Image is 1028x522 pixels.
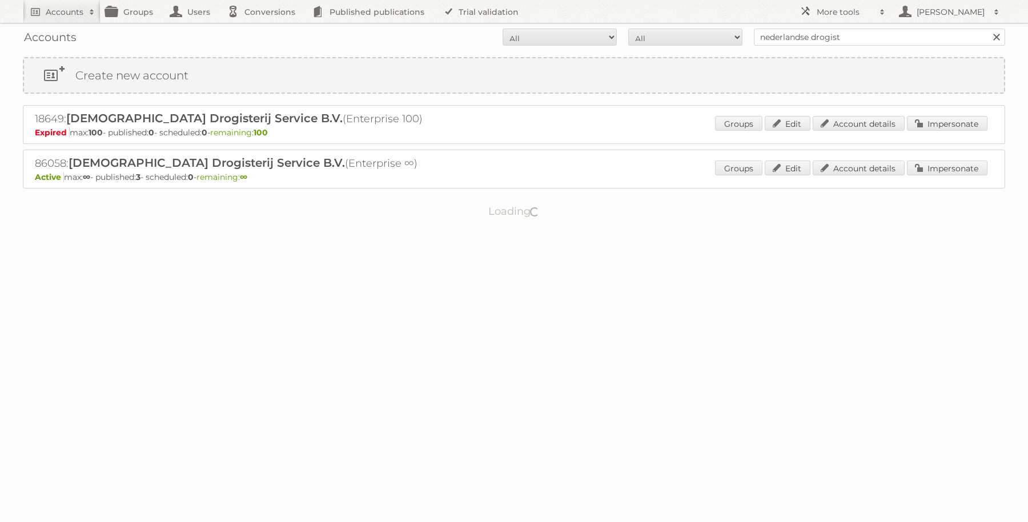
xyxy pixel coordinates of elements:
[813,160,905,175] a: Account details
[35,156,435,171] h2: 86058: (Enterprise ∞)
[136,172,140,182] strong: 3
[202,127,207,138] strong: 0
[813,116,905,131] a: Account details
[89,127,103,138] strong: 100
[914,6,988,18] h2: [PERSON_NAME]
[188,172,194,182] strong: 0
[83,172,90,182] strong: ∞
[240,172,247,182] strong: ∞
[196,172,247,182] span: remaining:
[148,127,154,138] strong: 0
[35,111,435,126] h2: 18649: (Enterprise 100)
[35,172,993,182] p: max: - published: - scheduled: -
[907,160,987,175] a: Impersonate
[907,116,987,131] a: Impersonate
[35,172,64,182] span: Active
[69,156,345,170] span: [DEMOGRAPHIC_DATA] Drogisterij Service B.V.
[35,127,993,138] p: max: - published: - scheduled: -
[715,116,762,131] a: Groups
[765,116,810,131] a: Edit
[35,127,70,138] span: Expired
[765,160,810,175] a: Edit
[715,160,762,175] a: Groups
[66,111,343,125] span: [DEMOGRAPHIC_DATA] Drogisterij Service B.V.
[817,6,874,18] h2: More tools
[24,58,1004,93] a: Create new account
[46,6,83,18] h2: Accounts
[210,127,268,138] span: remaining:
[452,200,576,223] p: Loading
[254,127,268,138] strong: 100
